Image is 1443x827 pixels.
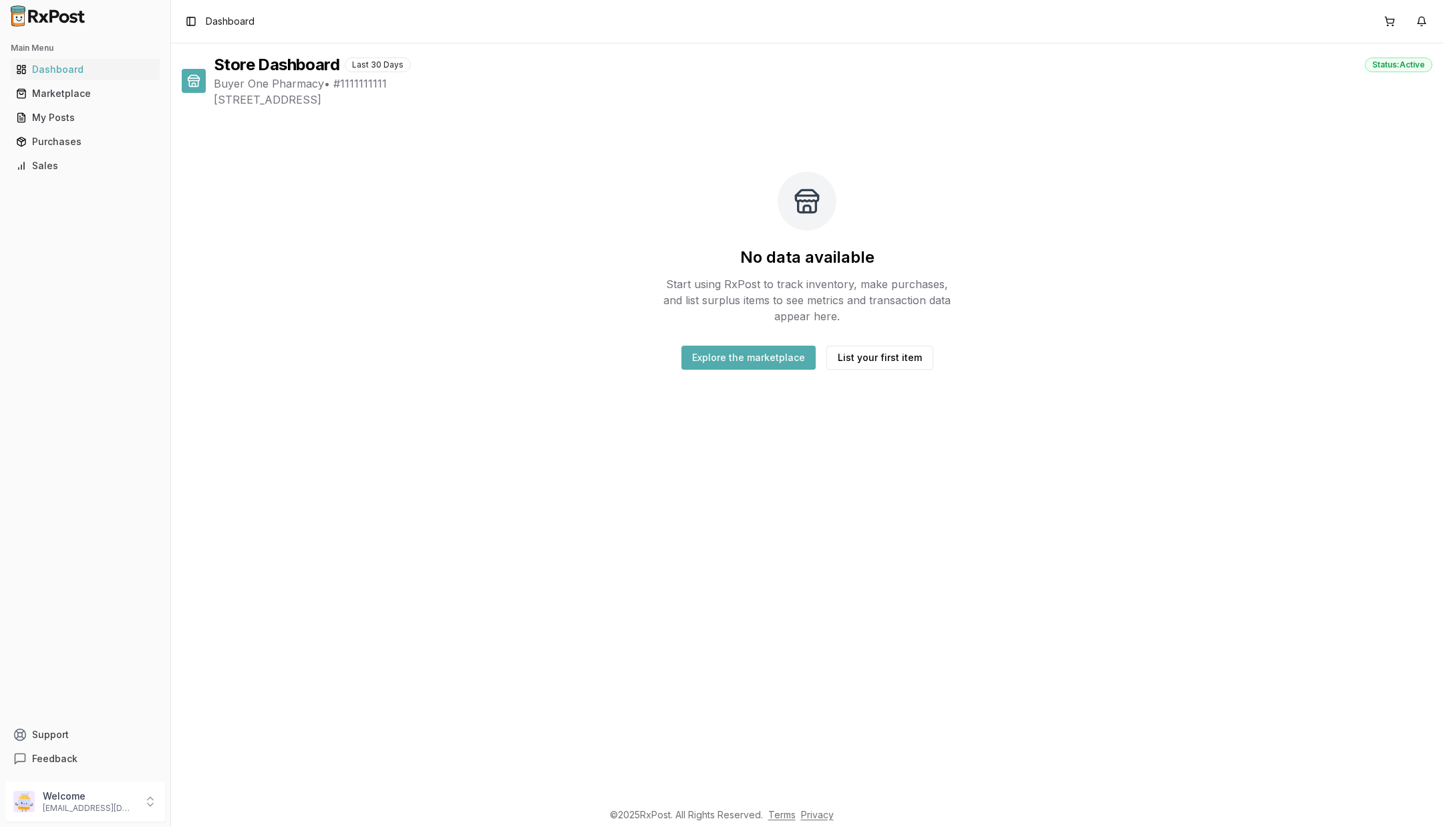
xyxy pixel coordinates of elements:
[5,59,165,80] button: Dashboard
[43,803,136,814] p: [EMAIL_ADDRESS][DOMAIN_NAME]
[801,809,834,820] a: Privacy
[826,346,933,370] button: List your first item
[5,83,165,104] button: Marketplace
[214,92,1432,108] span: [STREET_ADDRESS]
[214,76,1432,92] span: Buyer One Pharmacy • # 1111111111
[5,107,165,128] button: My Posts
[345,57,411,72] div: Last 30 Days
[16,87,154,100] div: Marketplace
[1365,57,1432,72] div: Status: Active
[13,791,35,812] img: User avatar
[11,43,160,53] h2: Main Menu
[11,154,160,178] a: Sales
[11,130,160,154] a: Purchases
[5,723,165,747] button: Support
[740,247,874,268] h2: No data available
[5,5,91,27] img: RxPost Logo
[16,159,154,172] div: Sales
[5,747,165,771] button: Feedback
[16,135,154,148] div: Purchases
[5,131,165,152] button: Purchases
[657,276,957,324] p: Start using RxPost to track inventory, make purchases, and list surplus items to see metrics and ...
[43,790,136,803] p: Welcome
[11,57,160,82] a: Dashboard
[5,155,165,176] button: Sales
[16,111,154,124] div: My Posts
[206,15,255,28] span: Dashboard
[32,752,77,765] span: Feedback
[768,809,796,820] a: Terms
[681,346,816,370] button: Explore the marketplace
[11,106,160,130] a: My Posts
[206,15,255,28] nav: breadcrumb
[16,63,154,76] div: Dashboard
[11,82,160,106] a: Marketplace
[214,54,339,76] h1: Store Dashboard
